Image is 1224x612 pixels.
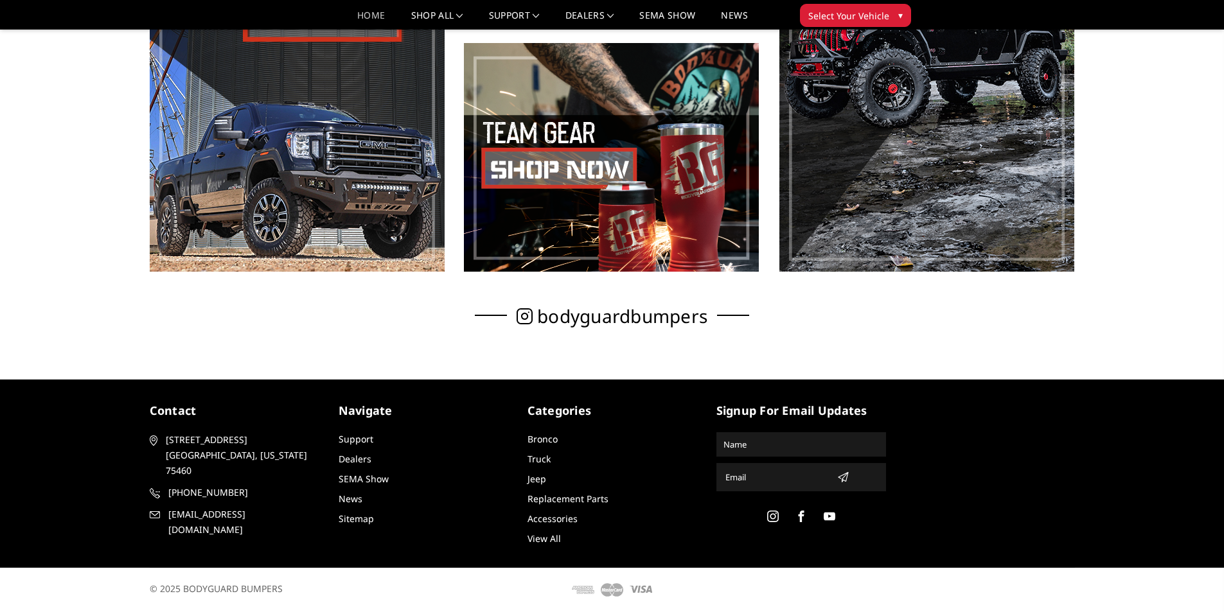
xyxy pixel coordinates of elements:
h5: contact [150,402,319,419]
a: Support [339,433,373,445]
a: shop all [411,11,463,30]
a: View All [528,532,561,545]
a: Truck [528,453,551,465]
span: [STREET_ADDRESS] [GEOGRAPHIC_DATA], [US_STATE] 75460 [166,432,315,478]
a: [PHONE_NUMBER] [150,485,319,500]
input: Email [720,467,832,487]
input: Name [718,434,884,455]
h5: signup for email updates [716,402,886,419]
h5: Categories [528,402,697,419]
span: [EMAIL_ADDRESS][DOMAIN_NAME] [168,507,317,538]
span: Select Your Vehicle [808,9,889,22]
button: Select Your Vehicle [800,4,911,27]
span: [PHONE_NUMBER] [168,485,317,500]
a: Home [357,11,385,30]
a: Accessories [528,512,578,525]
a: News [339,493,362,505]
a: Replacement Parts [528,493,608,505]
a: Support [489,11,540,30]
h5: Navigate [339,402,508,419]
span: bodyguardbumpers [537,310,707,323]
a: News [721,11,747,30]
a: Dealers [565,11,614,30]
span: ▾ [898,8,903,22]
a: [EMAIL_ADDRESS][DOMAIN_NAME] [150,507,319,538]
a: Dealers [339,453,371,465]
a: SEMA Show [639,11,695,30]
a: SEMA Show [339,473,389,485]
a: Bronco [528,433,558,445]
a: Sitemap [339,512,374,525]
iframe: Chat Widget [1160,550,1224,612]
a: Jeep [528,473,546,485]
span: © 2025 BODYGUARD BUMPERS [150,582,283,595]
